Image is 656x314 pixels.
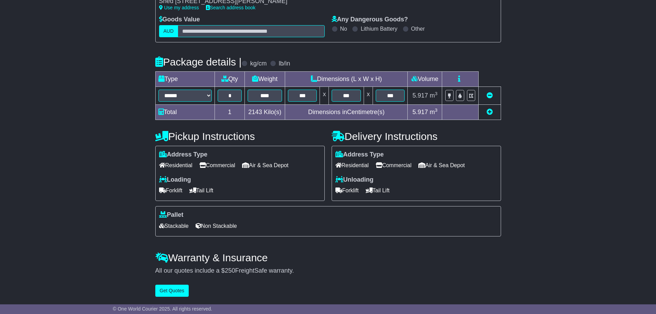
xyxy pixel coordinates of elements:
[332,16,408,23] label: Any Dangerous Goods?
[413,92,428,99] span: 5.917
[159,160,192,171] span: Residential
[418,160,465,171] span: Air & Sea Depot
[366,185,390,196] span: Tail Lift
[364,87,373,104] td: x
[435,91,438,96] sup: 3
[155,285,189,297] button: Get Quotes
[159,151,208,159] label: Address Type
[248,109,262,115] span: 2143
[159,221,189,231] span: Stackable
[159,211,184,219] label: Pallet
[430,109,438,115] span: m
[155,267,501,275] div: All our quotes include a $ FreightSafe warranty.
[159,25,178,37] label: AUD
[411,26,425,32] label: Other
[487,92,493,99] a: Remove this item
[113,306,212,312] span: © One World Courier 2025. All rights reserved.
[159,185,183,196] span: Forklift
[189,185,214,196] span: Tail Lift
[155,56,242,68] h4: Package details |
[206,5,256,10] a: Search address book
[285,104,407,120] td: Dimensions in Centimetre(s)
[285,71,407,87] td: Dimensions (L x W x H)
[320,87,329,104] td: x
[435,108,438,113] sup: 3
[335,176,374,184] label: Unloading
[196,221,237,231] span: Non Stackable
[340,26,347,32] label: No
[155,131,325,142] h4: Pickup Instructions
[159,5,199,10] a: Use my address
[215,104,244,120] td: 1
[408,71,442,87] td: Volume
[155,104,215,120] td: Total
[335,185,359,196] span: Forklift
[376,160,412,171] span: Commercial
[413,109,428,115] span: 5.917
[335,151,384,159] label: Address Type
[245,71,285,87] td: Weight
[250,60,267,68] label: kg/cm
[155,252,501,263] h4: Warranty & Insurance
[430,92,438,99] span: m
[245,104,285,120] td: Kilo(s)
[159,176,191,184] label: Loading
[242,160,289,171] span: Air & Sea Depot
[199,160,235,171] span: Commercial
[335,160,369,171] span: Residential
[215,71,244,87] td: Qty
[225,267,235,274] span: 250
[332,131,501,142] h4: Delivery Instructions
[159,16,200,23] label: Goods Value
[155,71,215,87] td: Type
[487,109,493,115] a: Add new item
[361,26,397,32] label: Lithium Battery
[279,60,290,68] label: lb/in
